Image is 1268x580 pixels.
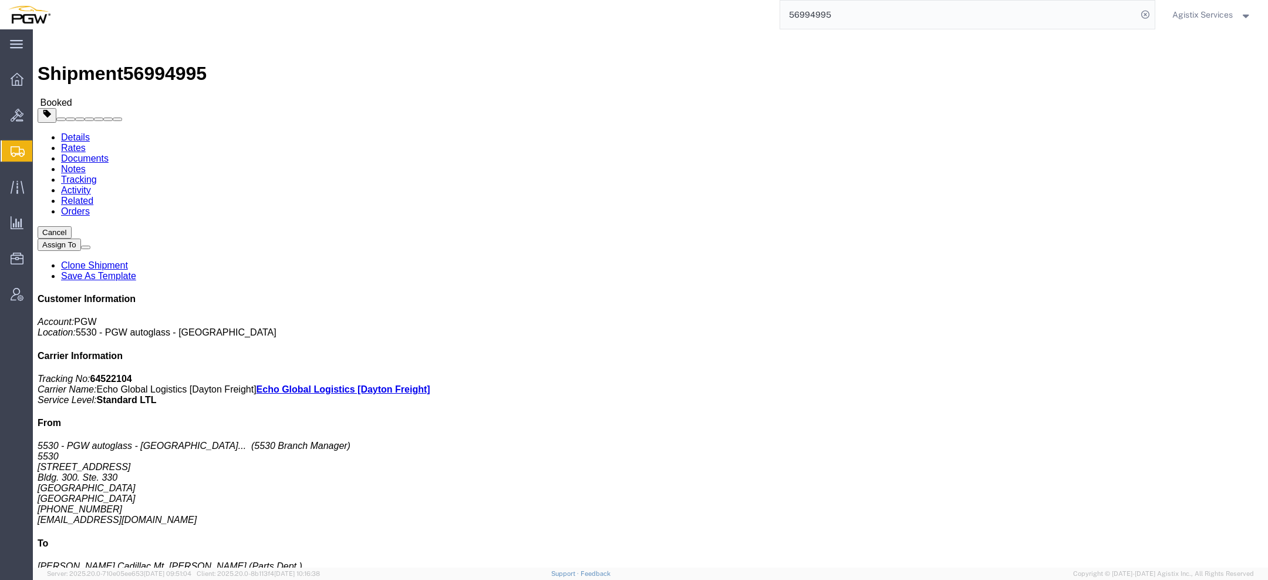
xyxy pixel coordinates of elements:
span: [DATE] 10:16:38 [274,570,320,577]
span: Copyright © [DATE]-[DATE] Agistix Inc., All Rights Reserved [1073,569,1254,579]
span: Client: 2025.20.0-8b113f4 [197,570,320,577]
span: Server: 2025.20.0-710e05ee653 [47,570,191,577]
span: [DATE] 09:51:04 [144,570,191,577]
input: Search for shipment number, reference number [780,1,1137,29]
span: Agistix Services [1172,8,1233,21]
a: Feedback [581,570,611,577]
iframe: FS Legacy Container [33,29,1268,568]
button: Agistix Services [1172,8,1252,22]
img: logo [8,6,50,24]
a: Support [551,570,581,577]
